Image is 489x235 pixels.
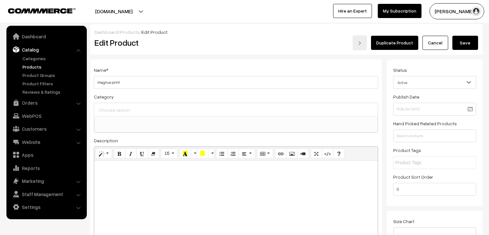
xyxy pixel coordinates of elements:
img: user [471,6,481,16]
a: Website [8,136,85,148]
button: Style [96,148,112,159]
label: Product Tags [393,147,421,154]
a: Product Filters [21,80,85,87]
button: Background Color [197,148,208,159]
a: Staff Management [8,188,85,200]
span: Active [393,76,476,89]
label: Category [94,93,114,100]
a: Dashboard [95,29,118,35]
a: Marketing [8,175,85,187]
img: COMMMERCE [8,8,76,13]
button: Code View [322,148,333,159]
button: Paragraph [239,148,255,159]
input: Enter Number [393,183,476,196]
a: Apps [8,149,85,161]
button: Help [333,148,345,159]
button: Link (CTRL+K) [275,148,286,159]
a: Reports [8,162,85,174]
a: Reviews & Ratings [21,89,85,95]
label: Publish Date [393,93,419,100]
button: Full Screen [311,148,322,159]
label: Product Sort Order [393,174,433,180]
a: Categories [21,55,85,62]
button: Unordered list (CTRL+SHIFT+NUM7) [216,148,228,159]
a: COMMMERCE [8,6,64,14]
a: Dashboard [8,31,85,42]
button: Table [257,148,273,159]
a: Products [120,29,140,35]
button: Bold (CTRL+B) [114,148,125,159]
button: [DOMAIN_NAME] [73,3,155,19]
a: Cancel [422,36,448,50]
div: / / [95,29,478,35]
input: Search products [393,129,476,142]
button: Picture [286,148,298,159]
a: Customers [8,123,85,135]
input: Publish Date [393,103,476,116]
a: Duplicate Product [371,36,418,50]
label: Hand Picked Related Products [393,120,457,127]
input: Name [94,76,378,89]
a: My Subscription [378,4,421,18]
button: More Color [208,148,214,159]
input: Product Tags [395,159,451,166]
button: More Color [191,148,197,159]
a: Orders [8,97,85,108]
label: Name [94,67,108,73]
span: 16 [164,151,169,156]
a: Hire an Expert [333,4,372,18]
button: Save [452,36,478,50]
button: Video [297,148,309,159]
span: Edit Product [141,29,168,35]
img: right-arrow.png [358,41,362,45]
label: Description [94,137,118,144]
button: Italic (CTRL+I) [125,148,137,159]
a: Catalog [8,44,85,55]
a: WebPOS [8,110,85,122]
h2: Edit Product [95,38,249,48]
a: Products [21,63,85,70]
button: Ordered list (CTRL+SHIFT+NUM8) [227,148,239,159]
input: Choose option [97,106,375,115]
button: [PERSON_NAME]… [430,3,484,19]
button: Recent Color [179,148,191,159]
button: Remove Font Style (CTRL+\) [148,148,159,159]
a: Settings [8,201,85,213]
a: Product Groups [21,72,85,79]
button: Underline (CTRL+U) [136,148,148,159]
label: Status [393,67,407,73]
button: Font Size [161,148,178,159]
label: Size Chart [393,218,414,225]
span: Active [394,77,476,88]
